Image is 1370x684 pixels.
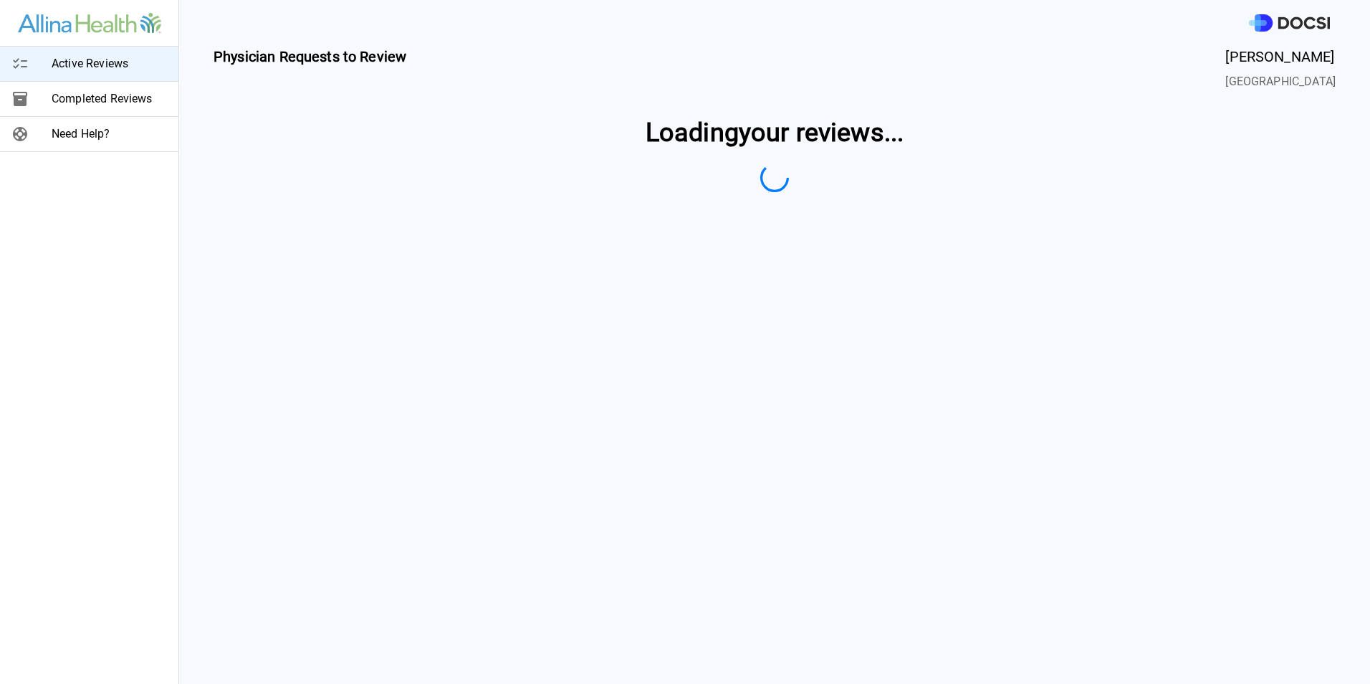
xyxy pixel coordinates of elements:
[646,113,904,152] span: Loading your reviews ...
[52,55,167,72] span: Active Reviews
[52,125,167,143] span: Need Help?
[1225,73,1336,90] span: [GEOGRAPHIC_DATA]
[52,90,167,108] span: Completed Reviews
[1249,14,1330,32] img: DOCSI Logo
[18,13,161,34] img: Site Logo
[1225,46,1336,67] span: [PERSON_NAME]
[214,46,406,90] span: Physician Requests to Review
